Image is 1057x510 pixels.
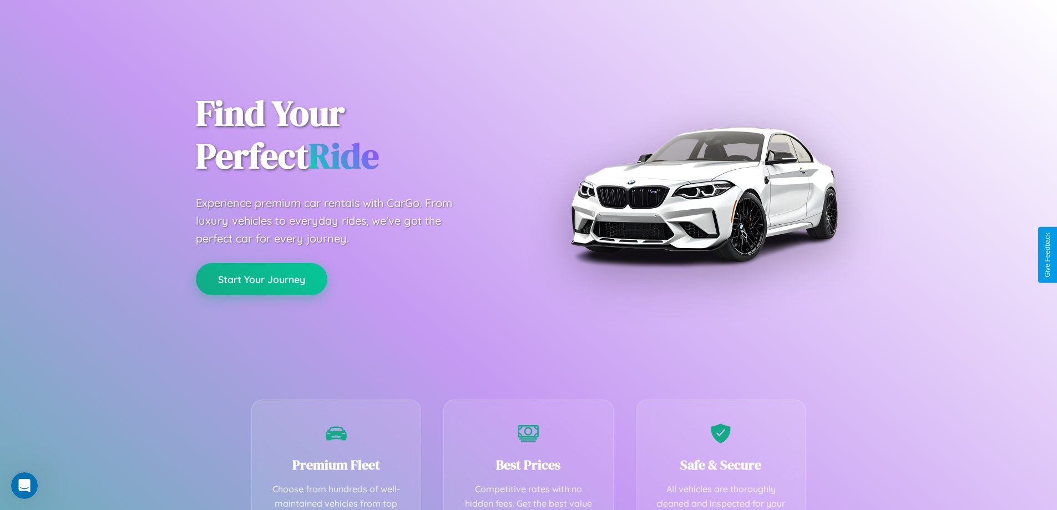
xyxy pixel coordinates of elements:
h3: Safe & Secure [653,456,789,474]
div: Give Feedback [1044,233,1051,277]
iframe: Intercom live chat [11,472,38,499]
h1: Find Your Perfect [196,92,512,178]
p: Experience premium car rentals with CarGo. From luxury vehicles to everyday rides, we've got the ... [196,194,473,248]
h3: Premium Fleet [269,456,404,474]
button: Start Your Journey [196,263,327,295]
img: Premium BMW car rental vehicle [565,55,842,333]
h3: Best Prices [461,456,596,474]
span: Ride [308,132,379,180]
